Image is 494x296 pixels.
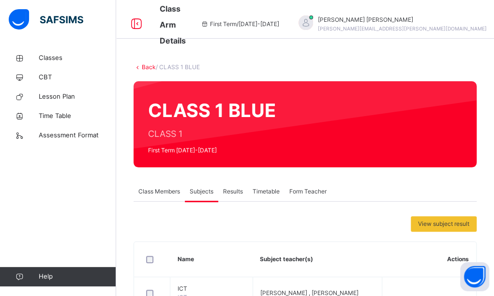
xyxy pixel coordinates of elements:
[418,220,469,228] span: View subject result
[190,187,213,196] span: Subjects
[160,4,186,45] span: Class Arm Details
[156,63,200,71] span: / CLASS 1 BLUE
[382,242,476,277] th: Actions
[39,92,116,102] span: Lesson Plan
[138,187,180,196] span: Class Members
[178,284,245,293] span: ICT
[39,111,116,121] span: Time Table
[460,262,489,291] button: Open asap
[223,187,243,196] span: Results
[200,20,279,29] span: session/term information
[253,187,280,196] span: Timetable
[318,26,487,31] span: [PERSON_NAME][EMAIL_ADDRESS][PERSON_NAME][DOMAIN_NAME]
[39,53,116,63] span: Classes
[39,73,116,82] span: CBT
[142,63,156,71] a: Back
[9,9,83,30] img: safsims
[148,146,276,155] span: First Term [DATE]-[DATE]
[318,15,487,24] span: [PERSON_NAME] [PERSON_NAME]
[39,272,116,281] span: Help
[253,242,382,277] th: Subject teacher(s)
[170,242,253,277] th: Name
[39,131,116,140] span: Assessment Format
[289,187,327,196] span: Form Teacher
